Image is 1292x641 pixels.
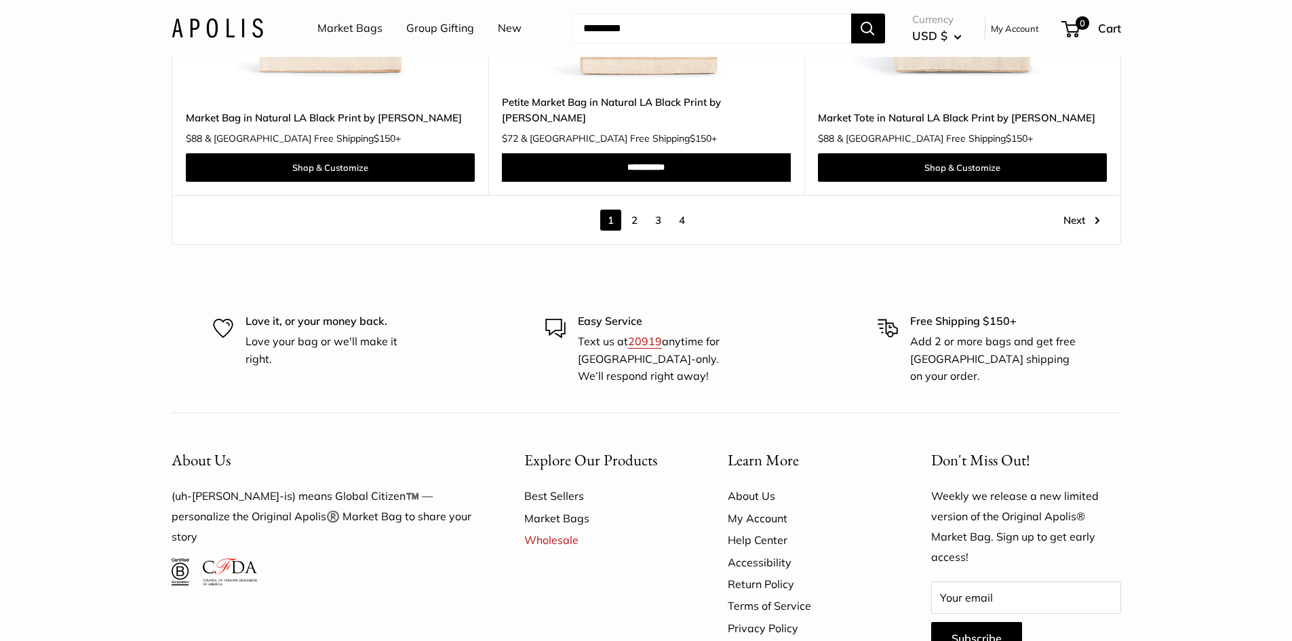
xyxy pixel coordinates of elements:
button: Explore Our Products [524,447,680,473]
span: & [GEOGRAPHIC_DATA] Free Shipping + [521,134,717,143]
a: Next [1063,210,1100,231]
span: $150 [690,132,711,144]
button: Search [851,14,885,43]
a: Market Bags [524,507,680,529]
a: Market Tote in Natural LA Black Print by [PERSON_NAME] [818,110,1107,125]
a: 2 [624,210,645,231]
img: Certified B Corporation [172,558,190,585]
a: Terms of Service [728,595,884,617]
a: My Account [728,507,884,529]
img: Council of Fashion Designers of America Member [203,558,256,585]
a: Group Gifting [406,18,474,39]
button: USD $ [912,25,962,47]
a: Market Bag in Natural LA Black Print by [PERSON_NAME] [186,110,475,125]
span: 0 [1075,16,1089,30]
p: Text us at anytime for [GEOGRAPHIC_DATA]-only. We’ll respond right away! [578,333,747,385]
p: Weekly we release a new limited version of the Original Apolis® Market Bag. Sign up to get early ... [931,486,1121,568]
span: 1 [600,210,621,231]
a: 3 [648,210,669,231]
a: 0 Cart [1063,18,1121,39]
span: & [GEOGRAPHIC_DATA] Free Shipping + [837,134,1033,143]
a: Help Center [728,529,884,551]
p: Free Shipping $150+ [910,313,1080,330]
a: Privacy Policy [728,617,884,639]
p: Easy Service [578,313,747,330]
span: $150 [1006,132,1027,144]
span: USD $ [912,28,947,43]
button: Learn More [728,447,884,473]
span: Currency [912,10,962,29]
input: Search... [572,14,851,43]
a: Accessibility [728,551,884,573]
img: Apolis [172,18,263,38]
span: About Us [172,450,231,470]
a: 20919 [628,334,662,348]
span: Cart [1098,21,1121,35]
p: (uh-[PERSON_NAME]-is) means Global Citizen™️ — personalize the Original Apolis®️ Market Bag to sh... [172,486,477,547]
p: Don't Miss Out! [931,447,1121,473]
span: $88 [818,132,834,144]
a: Petite Market Bag in Natural LA Black Print by [PERSON_NAME] [502,94,791,126]
p: Love it, or your money back. [246,313,415,330]
a: Market Bags [317,18,383,39]
a: Shop & Customize [186,153,475,182]
a: My Account [991,20,1039,37]
a: Wholesale [524,529,680,551]
button: About Us [172,447,477,473]
a: About Us [728,485,884,507]
a: New [498,18,522,39]
span: $72 [502,132,518,144]
a: 4 [671,210,692,231]
span: & [GEOGRAPHIC_DATA] Free Shipping + [205,134,401,143]
span: $150 [374,132,395,144]
a: Return Policy [728,573,884,595]
a: Best Sellers [524,485,680,507]
p: Add 2 or more bags and get free [GEOGRAPHIC_DATA] shipping on your order. [910,333,1080,385]
span: Learn More [728,450,799,470]
span: Explore Our Products [524,450,657,470]
p: Love your bag or we'll make it right. [246,333,415,368]
a: Shop & Customize [818,153,1107,182]
span: $88 [186,132,202,144]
